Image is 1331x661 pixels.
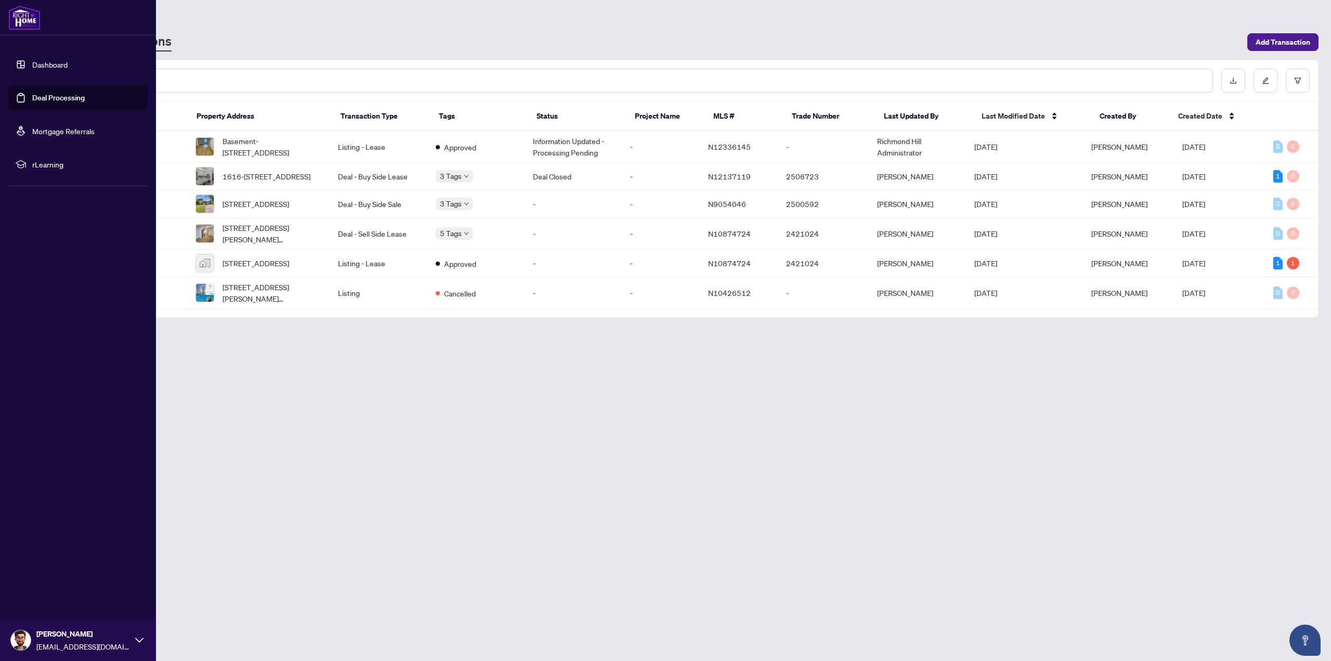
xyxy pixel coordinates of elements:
[32,159,140,170] span: rLearning
[464,174,469,179] span: down
[974,288,997,297] span: [DATE]
[1262,77,1269,84] span: edit
[223,257,289,269] span: [STREET_ADDRESS]
[622,250,700,277] td: -
[196,254,214,272] img: thumbnail-img
[1091,229,1147,238] span: [PERSON_NAME]
[330,163,427,190] td: Deal - Buy Side Lease
[1182,199,1205,209] span: [DATE]
[1273,198,1283,210] div: 0
[627,102,705,131] th: Project Name
[622,163,700,190] td: -
[11,630,31,650] img: Profile Icon
[869,131,966,163] td: Richmond Hill Administrator
[876,102,974,131] th: Last Updated By
[869,250,966,277] td: [PERSON_NAME]
[444,141,476,153] span: Approved
[974,142,997,151] span: [DATE]
[32,93,85,102] a: Deal Processing
[974,258,997,268] span: [DATE]
[525,218,622,250] td: -
[708,199,746,209] span: N9054046
[525,190,622,218] td: -
[1287,287,1299,299] div: 0
[1178,110,1222,122] span: Created Date
[869,163,966,190] td: [PERSON_NAME]
[869,277,966,309] td: [PERSON_NAME]
[1182,142,1205,151] span: [DATE]
[196,138,214,155] img: thumbnail-img
[869,190,966,218] td: [PERSON_NAME]
[1273,140,1283,153] div: 0
[974,229,997,238] span: [DATE]
[1182,229,1205,238] span: [DATE]
[430,102,529,131] th: Tags
[982,110,1045,122] span: Last Modified Date
[973,102,1091,131] th: Last Modified Date
[32,126,95,136] a: Mortgage Referrals
[330,250,427,277] td: Listing - Lease
[705,102,784,131] th: MLS #
[1287,170,1299,183] div: 0
[869,218,966,250] td: [PERSON_NAME]
[525,131,622,163] td: Information Updated - Processing Pending
[525,277,622,309] td: -
[440,227,462,239] span: 5 Tags
[1091,102,1170,131] th: Created By
[464,201,469,206] span: down
[974,199,997,209] span: [DATE]
[708,142,751,151] span: N12336145
[778,131,869,163] td: -
[36,641,130,652] span: [EMAIL_ADDRESS][DOMAIN_NAME]
[1170,102,1261,131] th: Created Date
[1287,198,1299,210] div: 0
[525,163,622,190] td: Deal Closed
[525,250,622,277] td: -
[622,218,700,250] td: -
[36,628,130,640] span: [PERSON_NAME]
[1273,257,1283,269] div: 1
[778,277,869,309] td: -
[223,171,310,182] span: 1616-[STREET_ADDRESS]
[1091,142,1147,151] span: [PERSON_NAME]
[444,288,476,299] span: Cancelled
[708,229,751,238] span: N10874724
[223,135,322,158] span: Basement-[STREET_ADDRESS]
[196,225,214,242] img: thumbnail-img
[708,288,751,297] span: N10426512
[32,60,68,69] a: Dashboard
[1182,258,1205,268] span: [DATE]
[1294,77,1301,84] span: filter
[1256,34,1310,50] span: Add Transaction
[196,167,214,185] img: thumbnail-img
[332,102,430,131] th: Transaction Type
[1091,172,1147,181] span: [PERSON_NAME]
[223,222,322,245] span: [STREET_ADDRESS][PERSON_NAME][PERSON_NAME]
[778,250,869,277] td: 2421024
[1221,69,1245,93] button: download
[444,258,476,269] span: Approved
[1273,170,1283,183] div: 1
[1286,69,1310,93] button: filter
[1182,172,1205,181] span: [DATE]
[440,170,462,182] span: 3 Tags
[1091,288,1147,297] span: [PERSON_NAME]
[1247,33,1319,51] button: Add Transaction
[1091,258,1147,268] span: [PERSON_NAME]
[778,218,869,250] td: 2421024
[1273,287,1283,299] div: 0
[330,218,427,250] td: Deal - Sell Side Lease
[1273,227,1283,240] div: 0
[1230,77,1237,84] span: download
[440,198,462,210] span: 3 Tags
[188,102,332,131] th: Property Address
[330,131,427,163] td: Listing - Lease
[708,258,751,268] span: N10874724
[1091,199,1147,209] span: [PERSON_NAME]
[622,277,700,309] td: -
[622,131,700,163] td: -
[622,190,700,218] td: -
[196,284,214,302] img: thumbnail-img
[196,195,214,213] img: thumbnail-img
[223,281,322,304] span: [STREET_ADDRESS][PERSON_NAME][PERSON_NAME]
